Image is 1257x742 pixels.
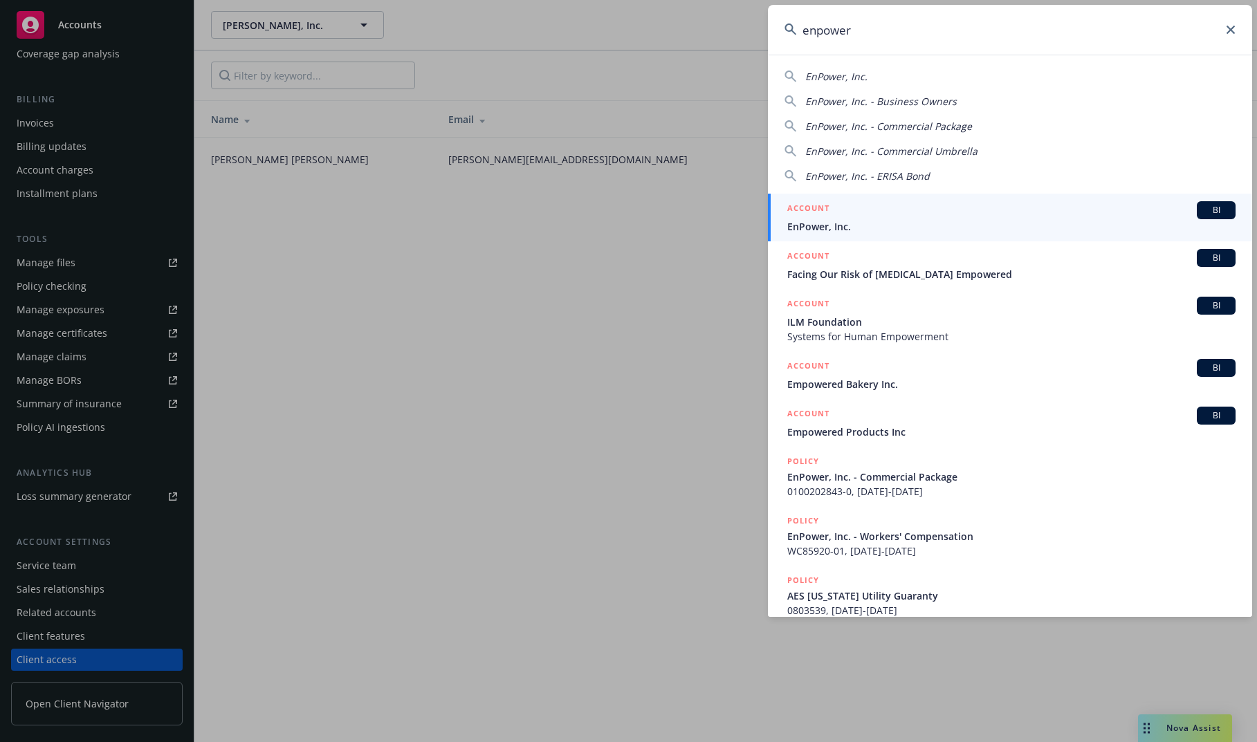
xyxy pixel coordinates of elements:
[787,544,1236,558] span: WC85920-01, [DATE]-[DATE]
[787,329,1236,344] span: Systems for Human Empowerment
[768,399,1252,447] a: ACCOUNTBIEmpowered Products Inc
[768,566,1252,625] a: POLICYAES [US_STATE] Utility Guaranty0803539, [DATE]-[DATE]
[787,573,819,587] h5: POLICY
[1202,409,1230,422] span: BI
[1202,204,1230,216] span: BI
[787,267,1236,281] span: Facing Our Risk of [MEDICAL_DATA] Empowered
[768,447,1252,506] a: POLICYEnPower, Inc. - Commercial Package0100202843-0, [DATE]-[DATE]
[787,219,1236,234] span: EnPower, Inc.
[1202,299,1230,312] span: BI
[768,5,1252,55] input: Search...
[787,425,1236,439] span: Empowered Products Inc
[805,169,930,183] span: EnPower, Inc. - ERISA Bond
[787,470,1236,484] span: EnPower, Inc. - Commercial Package
[1202,362,1230,374] span: BI
[787,249,829,266] h5: ACCOUNT
[805,120,972,133] span: EnPower, Inc. - Commercial Package
[787,484,1236,499] span: 0100202843-0, [DATE]-[DATE]
[787,603,1236,618] span: 0803539, [DATE]-[DATE]
[805,70,868,83] span: EnPower, Inc.
[787,514,819,528] h5: POLICY
[805,95,957,108] span: EnPower, Inc. - Business Owners
[787,377,1236,391] span: Empowered Bakery Inc.
[787,315,1236,329] span: ILM Foundation
[787,407,829,423] h5: ACCOUNT
[1202,252,1230,264] span: BI
[787,201,829,218] h5: ACCOUNT
[787,588,1236,603] span: AES [US_STATE] Utility Guaranty
[768,289,1252,351] a: ACCOUNTBIILM FoundationSystems for Human Empowerment
[768,194,1252,241] a: ACCOUNTBIEnPower, Inc.
[787,454,819,468] h5: POLICY
[768,351,1252,399] a: ACCOUNTBIEmpowered Bakery Inc.
[787,297,829,313] h5: ACCOUNT
[787,359,829,375] h5: ACCOUNT
[768,506,1252,566] a: POLICYEnPower, Inc. - Workers' CompensationWC85920-01, [DATE]-[DATE]
[787,529,1236,544] span: EnPower, Inc. - Workers' Compensation
[768,241,1252,289] a: ACCOUNTBIFacing Our Risk of [MEDICAL_DATA] Empowered
[805,145,978,158] span: EnPower, Inc. - Commercial Umbrella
